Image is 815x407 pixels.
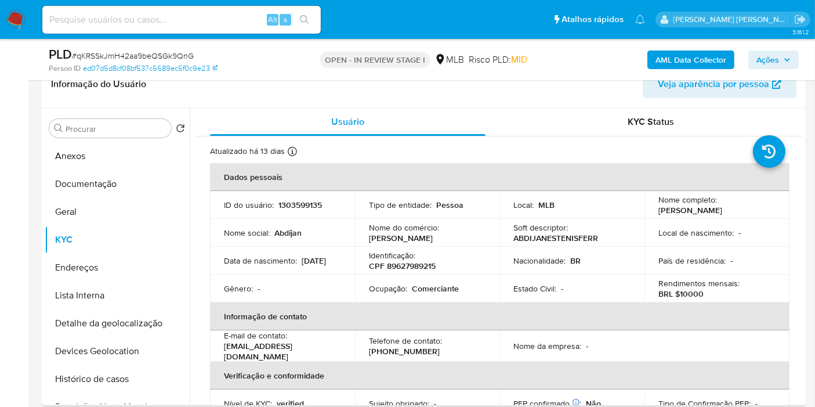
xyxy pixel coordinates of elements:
[51,78,146,90] h1: Informação do Usuário
[658,228,734,238] p: Local de nascimento :
[794,13,806,26] a: Sair
[562,13,624,26] span: Atalhos rápidos
[45,198,190,226] button: Geral
[54,124,63,133] button: Procurar
[49,63,81,74] b: Person ID
[224,330,287,341] p: E-mail de contato :
[469,53,527,66] span: Risco PLD:
[45,142,190,170] button: Anexos
[658,255,726,266] p: País de residência :
[278,200,322,210] p: 1303599135
[514,233,599,243] p: ABDIJANESTENISFERR
[210,146,285,157] p: Atualizado há 13 dias
[45,254,190,282] button: Endereços
[436,200,463,210] p: Pessoa
[45,226,190,254] button: KYC
[643,70,796,98] button: Veja aparência por pessoa
[655,51,726,69] b: AML Data Collector
[224,255,297,266] p: Data de nascimento :
[658,70,769,98] span: Veja aparência por pessoa
[514,283,557,294] p: Estado Civil :
[658,289,704,299] p: BRL $10000
[258,283,260,294] p: -
[369,346,440,356] p: [PHONE_NUMBER]
[756,51,779,69] span: Ações
[730,255,733,266] p: -
[514,200,534,210] p: Local :
[369,233,433,243] p: [PERSON_NAME]
[571,255,581,266] p: BR
[434,53,464,66] div: MLB
[511,53,527,66] span: MID
[658,195,717,205] p: Nome completo :
[658,205,722,215] p: [PERSON_NAME]
[210,362,789,390] th: Verificação e conformidade
[369,250,415,261] p: Identificação :
[635,15,645,24] a: Notificações
[302,255,326,266] p: [DATE]
[83,63,218,74] a: ed07d5d8cf08bf537c5689ec5f0c9e23
[320,52,430,68] p: OPEN - IN REVIEW STAGE I
[45,309,190,337] button: Detalhe da geolocalização
[673,14,791,25] p: leticia.merlin@mercadolivre.com
[292,12,316,28] button: search-icon
[539,200,555,210] p: MLB
[210,163,789,191] th: Dados pessoais
[45,365,190,393] button: Histórico de casos
[792,27,809,37] span: 3.161.2
[210,302,789,330] th: Informação de contato
[45,282,190,309] button: Lista Interna
[647,51,734,69] button: AML Data Collector
[224,283,253,294] p: Gênero :
[748,51,799,69] button: Ações
[176,124,185,136] button: Retornar ao pedido padrão
[562,283,564,294] p: -
[45,170,190,198] button: Documentação
[224,341,336,362] p: [EMAIL_ADDRESS][DOMAIN_NAME]
[268,14,277,25] span: Alt
[49,45,72,63] b: PLD
[628,115,675,128] span: KYC Status
[66,124,166,134] input: Procurar
[658,278,740,289] p: Rendimentos mensais :
[224,200,274,210] p: ID do usuário :
[514,222,568,233] p: Soft descriptor :
[369,336,442,346] p: Telefone de contato :
[45,337,190,365] button: Devices Geolocation
[369,283,407,294] p: Ocupação :
[369,200,432,210] p: Tipo de entidade :
[738,228,741,238] p: -
[369,261,436,271] p: CPF 89627989215
[514,341,582,351] p: Nome da empresa :
[514,255,566,266] p: Nacionalidade :
[274,228,302,238] p: Abdijan
[331,115,364,128] span: Usuário
[369,222,439,233] p: Nome do comércio :
[586,341,589,351] p: -
[42,12,321,27] input: Pesquise usuários ou casos...
[284,14,287,25] span: s
[224,228,270,238] p: Nome social :
[72,50,194,62] span: # qKRSSkJmH42aa9beQSGk9QnG
[412,283,459,294] p: Comerciante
